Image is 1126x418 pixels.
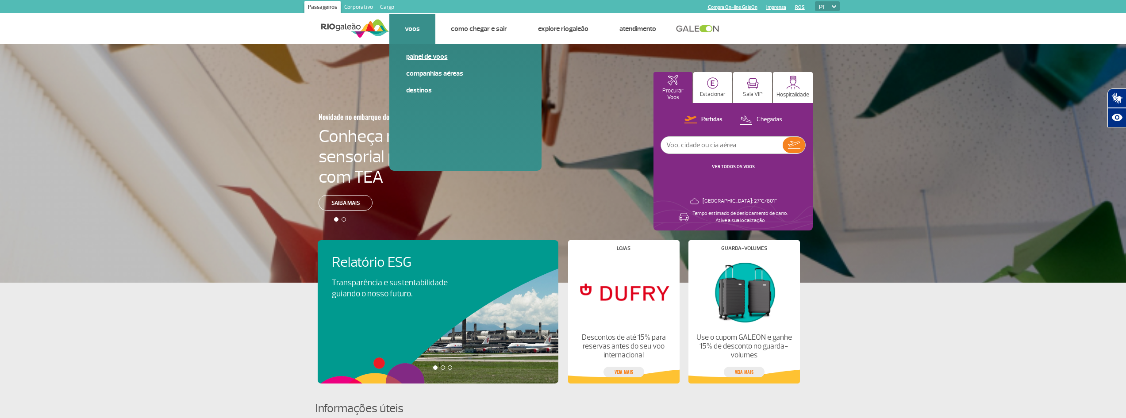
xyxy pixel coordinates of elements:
button: Hospitalidade [773,72,813,103]
button: Abrir recursos assistivos. [1107,108,1126,127]
img: Lojas [575,258,672,326]
a: Destinos [406,85,525,95]
img: carParkingHome.svg [707,77,719,89]
input: Voo, cidade ou cia aérea [661,137,783,153]
p: Transparência e sustentabilidade guiando o nosso futuro. [332,277,457,299]
a: Voos [405,24,420,33]
button: Sala VIP [733,72,772,103]
p: Tempo estimado de deslocamento de carro: Ative a sua localização [692,210,788,224]
a: Atendimento [619,24,656,33]
button: Estacionar [693,72,732,103]
div: Plugin de acessibilidade da Hand Talk. [1107,88,1126,127]
p: Estacionar [700,91,726,98]
p: Use o cupom GALEON e ganhe 15% de desconto no guarda-volumes [696,333,792,360]
a: Cargo [377,1,398,15]
img: airplaneHomeActive.svg [668,75,678,85]
a: VER TODOS OS VOOS [712,164,755,169]
p: Procurar Voos [658,88,688,101]
h4: Lojas [617,246,630,251]
button: Partidas [682,114,725,126]
a: Como chegar e sair [451,24,507,33]
p: Descontos de até 15% para reservas antes do seu voo internacional [575,333,672,360]
a: Companhias Aéreas [406,69,525,78]
a: Saiba mais [319,195,373,211]
p: Hospitalidade [776,92,809,98]
a: Corporativo [341,1,377,15]
a: Explore RIOgaleão [538,24,588,33]
p: [GEOGRAPHIC_DATA]: 27°C/80°F [703,198,777,205]
a: Compra On-line GaleOn [708,4,757,10]
img: vipRoom.svg [747,78,759,89]
p: Chegadas [757,115,782,124]
h4: Guarda-volumes [721,246,767,251]
a: veja mais [724,367,765,377]
p: Sala VIP [743,91,763,98]
a: Imprensa [766,4,786,10]
p: Partidas [701,115,722,124]
img: hospitality.svg [786,76,800,89]
h4: Conheça nossa sala sensorial para passageiros com TEA [319,126,510,187]
button: Abrir tradutor de língua de sinais. [1107,88,1126,108]
h4: Informações úteis [315,400,811,417]
button: Procurar Voos [653,72,692,103]
h3: Novidade no embarque doméstico [319,107,466,126]
button: VER TODOS OS VOOS [709,163,757,170]
a: Painel de voos [406,52,525,61]
h4: Relatório ESG [332,254,473,271]
a: Passageiros [304,1,341,15]
button: Chegadas [737,114,785,126]
img: Guarda-volumes [696,258,792,326]
a: Relatório ESGTransparência e sustentabilidade guiando o nosso futuro. [332,254,544,299]
a: veja mais [603,367,644,377]
a: RQS [795,4,805,10]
